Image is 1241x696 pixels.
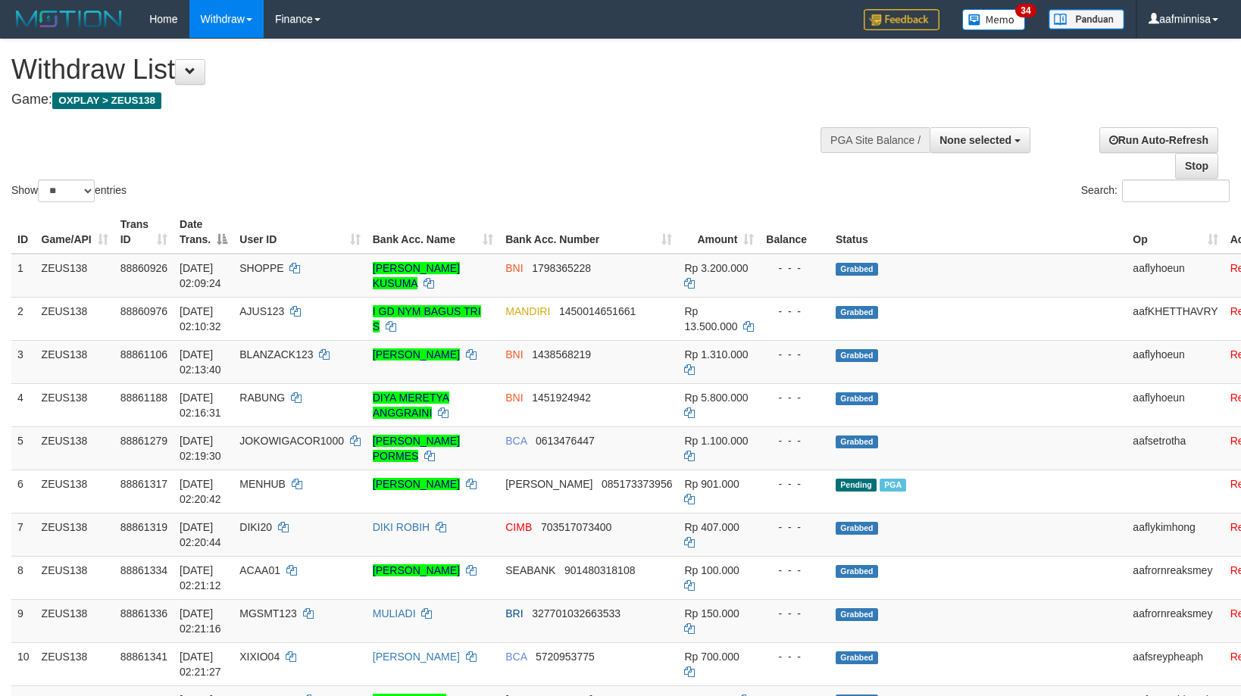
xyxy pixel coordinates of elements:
[11,179,127,202] label: Show entries
[1122,179,1230,202] input: Search:
[880,479,906,492] span: Marked by aafkaynarin
[684,651,739,663] span: Rp 700.000
[505,607,523,620] span: BRI
[36,211,114,254] th: Game/API: activate to sort column ascending
[239,564,280,576] span: ACAA01
[1127,254,1224,298] td: aaflyhoeun
[766,563,824,578] div: - - -
[830,211,1127,254] th: Status
[1127,340,1224,383] td: aaflyhoeun
[180,305,221,332] span: [DATE] 02:10:32
[11,211,36,254] th: ID
[173,211,233,254] th: Date Trans.: activate to sort column descending
[1049,9,1124,30] img: panduan.png
[120,651,167,663] span: 88861341
[766,261,824,276] div: - - -
[766,520,824,535] div: - - -
[180,607,221,635] span: [DATE] 02:21:16
[505,435,527,447] span: BCA
[239,305,284,317] span: AJUS123
[120,305,167,317] span: 88860976
[505,348,523,360] span: BNI
[505,305,550,317] span: MANDIRI
[367,211,499,254] th: Bank Acc. Name: activate to sort column ascending
[1015,4,1036,17] span: 34
[602,478,672,490] span: Copy 085173373956 to clipboard
[505,262,523,274] span: BNI
[373,262,460,289] a: [PERSON_NAME] KUSUMA
[962,9,1026,30] img: Button%20Memo.svg
[836,306,878,319] span: Grabbed
[36,513,114,556] td: ZEUS138
[836,608,878,621] span: Grabbed
[11,470,36,513] td: 6
[373,521,430,533] a: DIKI ROBIH
[11,55,812,85] h1: Withdraw List
[11,599,36,642] td: 9
[239,478,286,490] span: MENHUB
[684,564,739,576] span: Rp 100.000
[836,479,877,492] span: Pending
[678,211,760,254] th: Amount: activate to sort column ascending
[11,254,36,298] td: 1
[11,383,36,426] td: 4
[120,348,167,360] span: 88861106
[541,521,611,533] span: Copy 703517073400 to clipboard
[532,392,591,404] span: Copy 1451924942 to clipboard
[1081,179,1230,202] label: Search:
[505,521,532,533] span: CIMB
[559,305,636,317] span: Copy 1450014651661 to clipboard
[766,606,824,621] div: - - -
[11,426,36,470] td: 5
[114,211,173,254] th: Trans ID: activate to sort column ascending
[239,348,313,360] span: BLANZACK123
[180,262,221,289] span: [DATE] 02:09:24
[684,392,748,404] span: Rp 5.800.000
[373,435,460,462] a: [PERSON_NAME] PORMES
[373,651,460,663] a: [PERSON_NAME]
[11,340,36,383] td: 3
[766,649,824,664] div: - - -
[532,607,620,620] span: Copy 327701032663533 to clipboard
[766,433,824,448] div: - - -
[180,478,221,505] span: [DATE] 02:20:42
[36,642,114,685] td: ZEUS138
[766,390,824,405] div: - - -
[505,478,592,490] span: [PERSON_NAME]
[373,607,416,620] a: MULIADI
[36,426,114,470] td: ZEUS138
[38,179,95,202] select: Showentries
[1127,297,1224,340] td: aafKHETTHAVRY
[1127,426,1224,470] td: aafsetrotha
[52,92,161,109] span: OXPLAY > ZEUS138
[821,127,930,153] div: PGA Site Balance /
[239,651,280,663] span: XIXIO04
[239,607,296,620] span: MGSMT123
[180,392,221,419] span: [DATE] 02:16:31
[836,349,878,362] span: Grabbed
[120,521,167,533] span: 88861319
[120,564,167,576] span: 88861334
[836,392,878,405] span: Grabbed
[684,607,739,620] span: Rp 150.000
[1127,513,1224,556] td: aaflykimhong
[120,607,167,620] span: 88861336
[930,127,1030,153] button: None selected
[239,435,344,447] span: JOKOWIGACOR1000
[180,435,221,462] span: [DATE] 02:19:30
[684,478,739,490] span: Rp 901.000
[1127,211,1224,254] th: Op: activate to sort column ascending
[36,297,114,340] td: ZEUS138
[499,211,678,254] th: Bank Acc. Number: activate to sort column ascending
[684,435,748,447] span: Rp 1.100.000
[836,435,878,448] span: Grabbed
[760,211,830,254] th: Balance
[11,8,127,30] img: MOTION_logo.png
[239,392,285,404] span: RABUNG
[180,521,221,548] span: [DATE] 02:20:44
[36,254,114,298] td: ZEUS138
[532,262,591,274] span: Copy 1798365228 to clipboard
[836,263,878,276] span: Grabbed
[536,651,595,663] span: Copy 5720953775 to clipboard
[233,211,366,254] th: User ID: activate to sort column ascending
